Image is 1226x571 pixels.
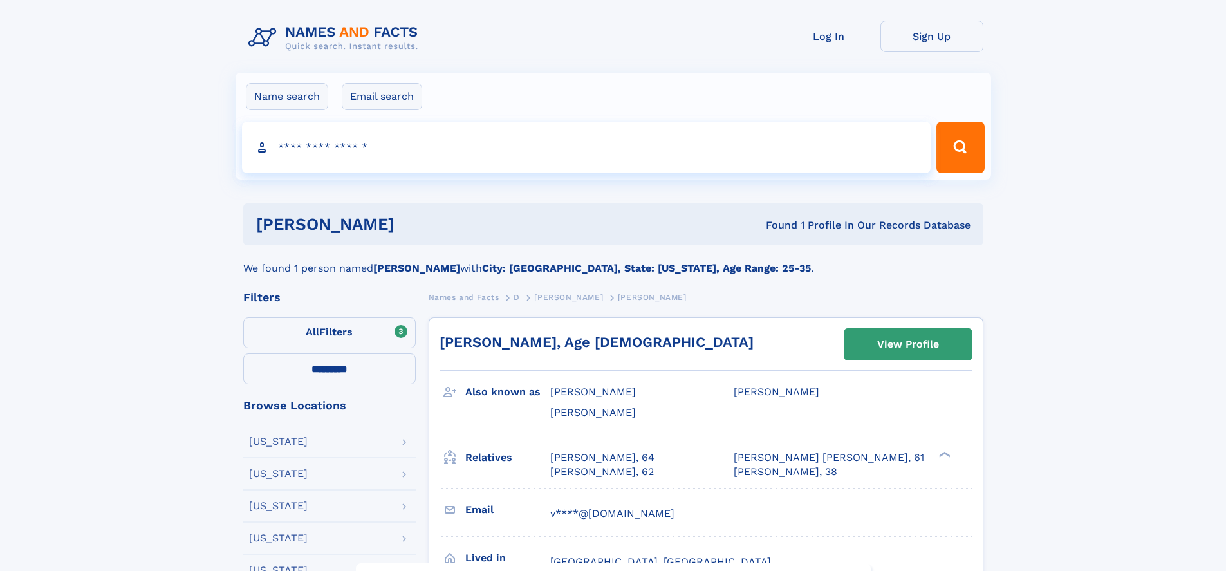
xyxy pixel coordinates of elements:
b: [PERSON_NAME] [373,262,460,274]
b: City: [GEOGRAPHIC_DATA], State: [US_STATE], Age Range: 25-35 [482,262,811,274]
span: [PERSON_NAME] [734,386,819,398]
div: Browse Locations [243,400,416,411]
a: Log In [777,21,880,52]
div: [US_STATE] [249,501,308,511]
a: View Profile [844,329,972,360]
label: Name search [246,83,328,110]
span: All [306,326,319,338]
a: [PERSON_NAME] [PERSON_NAME], 61 [734,451,924,465]
div: Found 1 Profile In Our Records Database [580,218,971,232]
a: [PERSON_NAME], 38 [734,465,837,479]
div: [US_STATE] [249,533,308,543]
span: [PERSON_NAME] [550,406,636,418]
a: [PERSON_NAME] [534,289,603,305]
span: [GEOGRAPHIC_DATA], [GEOGRAPHIC_DATA] [550,556,771,568]
input: search input [242,122,931,173]
a: [PERSON_NAME], Age [DEMOGRAPHIC_DATA] [440,334,754,350]
h1: [PERSON_NAME] [256,216,580,232]
span: [PERSON_NAME] [550,386,636,398]
a: D [514,289,520,305]
h3: Email [465,499,550,521]
h3: Lived in [465,547,550,569]
span: [PERSON_NAME] [618,293,687,302]
a: Sign Up [880,21,983,52]
div: We found 1 person named with . [243,245,983,276]
div: View Profile [877,330,939,359]
a: Names and Facts [429,289,499,305]
div: ❯ [936,450,951,458]
span: [PERSON_NAME] [534,293,603,302]
a: [PERSON_NAME], 64 [550,451,655,465]
span: D [514,293,520,302]
h3: Relatives [465,447,550,469]
div: Filters [243,292,416,303]
h3: Also known as [465,381,550,403]
img: Logo Names and Facts [243,21,429,55]
a: [PERSON_NAME], 62 [550,465,654,479]
button: Search Button [936,122,984,173]
div: [US_STATE] [249,436,308,447]
label: Email search [342,83,422,110]
div: [US_STATE] [249,469,308,479]
label: Filters [243,317,416,348]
